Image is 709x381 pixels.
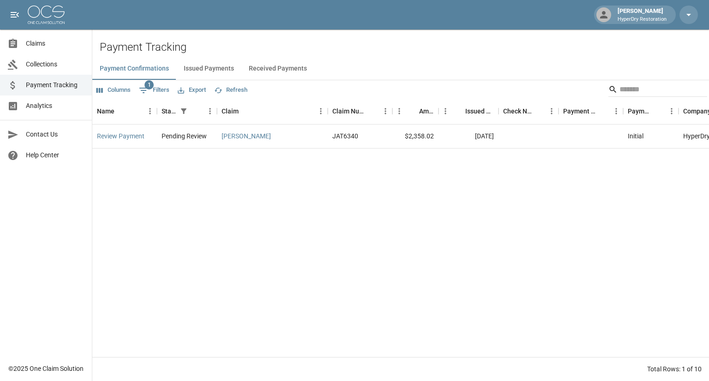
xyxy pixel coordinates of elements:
button: Menu [545,104,559,118]
span: Collections [26,60,84,69]
div: Claim Number [328,98,392,124]
span: Payment Tracking [26,80,84,90]
div: © 2025 One Claim Solution [8,364,84,373]
button: Menu [392,104,406,118]
span: Contact Us [26,130,84,139]
h2: Payment Tracking [100,41,709,54]
button: Menu [665,104,679,118]
span: 1 [144,80,154,89]
div: Issued Date [465,98,494,124]
span: Claims [26,39,84,48]
button: open drawer [6,6,24,24]
div: $2,358.02 [392,125,439,149]
div: Payment Method [563,98,596,124]
div: dynamic tabs [92,58,709,80]
button: Show filters [137,83,172,98]
div: Name [92,98,157,124]
div: [PERSON_NAME] [614,6,670,23]
button: Sort [406,105,419,118]
div: Name [97,98,114,124]
button: Sort [366,105,379,118]
div: Status [162,98,177,124]
button: Menu [314,104,328,118]
button: Menu [609,104,623,118]
div: Claim Number [332,98,366,124]
div: Claim [217,98,328,124]
button: Payment Confirmations [92,58,176,80]
div: [DATE] [439,125,499,149]
a: [PERSON_NAME] [222,131,271,141]
button: Menu [379,104,392,118]
div: 1 active filter [177,105,190,118]
div: JAT6340 [332,131,358,141]
button: Select columns [94,83,133,97]
button: Sort [532,105,545,118]
button: Menu [143,104,157,118]
button: Export [175,83,208,97]
div: Amount [419,98,434,124]
img: ocs-logo-white-transparent.png [28,6,65,24]
div: Total Rows: 1 of 10 [647,364,702,374]
span: Analytics [26,101,84,111]
div: Search [608,82,707,99]
button: Sort [190,105,203,118]
button: Menu [439,104,452,118]
div: Issued Date [439,98,499,124]
span: Help Center [26,150,84,160]
div: Payment Method [559,98,623,124]
button: Sort [596,105,609,118]
button: Sort [452,105,465,118]
button: Menu [203,104,217,118]
div: Status [157,98,217,124]
div: Claim [222,98,239,124]
button: Received Payments [241,58,314,80]
button: Refresh [212,83,250,97]
div: Amount [392,98,439,124]
div: Check Number [503,98,532,124]
div: Pending Review [162,131,207,141]
button: Show filters [177,105,190,118]
p: HyperDry Restoration [618,16,667,24]
button: Issued Payments [176,58,241,80]
button: Sort [652,105,665,118]
div: Initial [628,131,643,141]
button: Sort [114,105,127,118]
div: Check Number [499,98,559,124]
div: Payment Type [628,98,652,124]
div: Payment Type [623,98,679,124]
a: Review Payment [97,131,144,141]
button: Sort [239,105,252,118]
